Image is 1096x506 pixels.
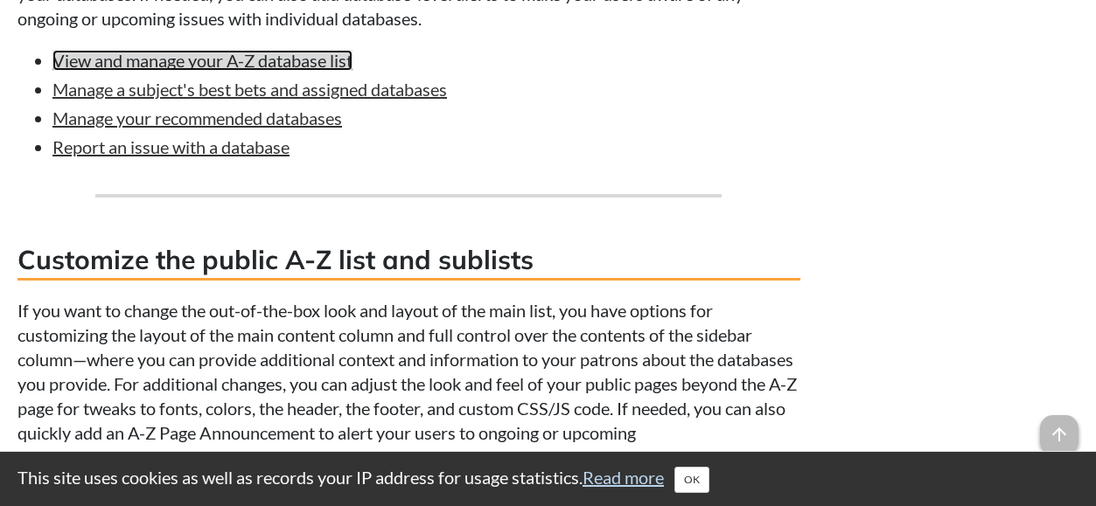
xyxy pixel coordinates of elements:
[52,50,353,71] a: View and manage your A-Z database list
[17,241,800,281] h3: Customize the public A-Z list and sublists
[17,298,800,469] p: If you want to change the out-of-the-box look and layout of the main list, you have options for c...
[1040,417,1079,438] a: arrow_upward
[52,107,342,128] a: Manage your recommended databases
[583,467,664,488] a: Read more
[52,79,447,100] a: Manage a subject's best bets and assigned databases
[1040,415,1079,454] span: arrow_upward
[52,136,290,157] a: Report an issue with a database
[674,467,709,493] button: Close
